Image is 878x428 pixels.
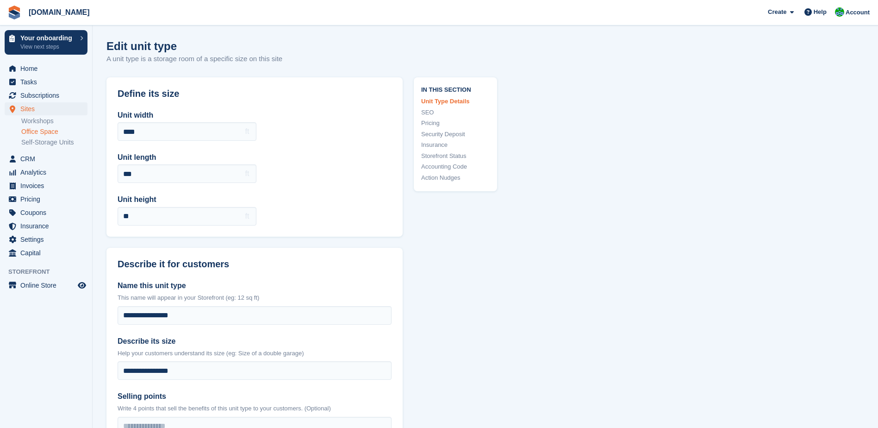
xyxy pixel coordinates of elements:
[421,108,490,117] a: SEO
[76,280,87,291] a: Preview store
[21,138,87,147] a: Self-Storage Units
[814,7,827,17] span: Help
[5,246,87,259] a: menu
[421,162,490,171] a: Accounting Code
[20,76,76,88] span: Tasks
[20,279,76,292] span: Online Store
[768,7,786,17] span: Create
[118,152,256,163] label: Unit length
[5,279,87,292] a: menu
[118,88,392,99] h2: Define its size
[5,179,87,192] a: menu
[21,127,87,136] a: Office Space
[421,140,490,150] a: Insurance
[20,35,75,41] p: Your onboarding
[118,404,392,413] p: Write 4 points that sell the benefits of this unit type to your customers. (Optional)
[20,89,76,102] span: Subscriptions
[5,220,87,233] a: menu
[106,54,282,64] p: A unit type is a storage room of a specific size on this site
[20,193,76,206] span: Pricing
[118,259,392,270] h2: Describe it for customers
[20,152,76,165] span: CRM
[20,43,75,51] p: View next steps
[118,110,256,121] label: Unit width
[7,6,21,19] img: stora-icon-8386f47178a22dfd0bd8f6a31ec36ba5ce8667c1dd55bd0f319d3a0aa187defe.svg
[421,130,490,139] a: Security Deposit
[5,30,87,55] a: Your onboarding View next steps
[20,206,76,219] span: Coupons
[118,336,392,347] label: Describe its size
[20,179,76,192] span: Invoices
[421,119,490,128] a: Pricing
[5,166,87,179] a: menu
[5,102,87,115] a: menu
[106,40,282,52] h1: Edit unit type
[5,206,87,219] a: menu
[5,152,87,165] a: menu
[118,349,392,358] p: Help your customers understand its size (eg: Size of a double garage)
[118,280,392,291] label: Name this unit type
[421,97,490,106] a: Unit Type Details
[5,89,87,102] a: menu
[20,246,76,259] span: Capital
[20,220,76,233] span: Insurance
[20,62,76,75] span: Home
[835,7,844,17] img: Mark Bignell
[8,267,92,277] span: Storefront
[20,166,76,179] span: Analytics
[118,293,392,302] p: This name will appear in your Storefront (eg: 12 sq ft)
[421,173,490,183] a: Action Nudges
[21,117,87,126] a: Workshops
[118,194,256,205] label: Unit height
[25,5,93,20] a: [DOMAIN_NAME]
[20,233,76,246] span: Settings
[118,391,392,402] label: Selling points
[5,233,87,246] a: menu
[5,193,87,206] a: menu
[846,8,870,17] span: Account
[421,85,490,94] span: In this section
[5,76,87,88] a: menu
[20,102,76,115] span: Sites
[5,62,87,75] a: menu
[421,151,490,161] a: Storefront Status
